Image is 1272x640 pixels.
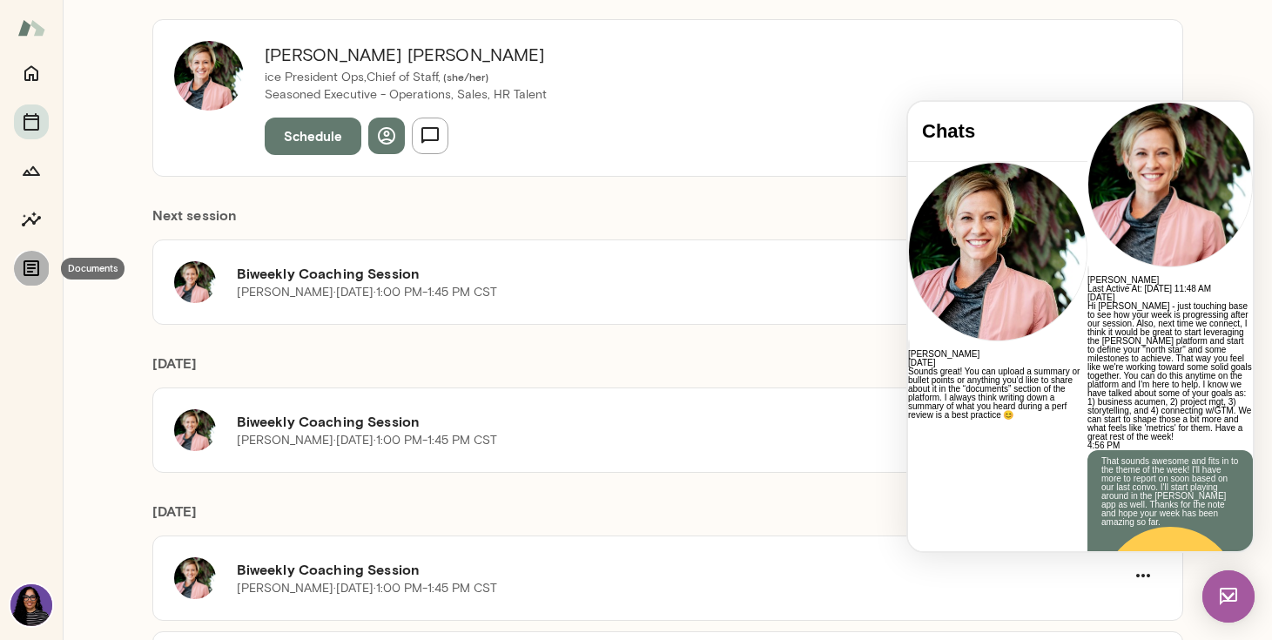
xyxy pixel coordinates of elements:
[265,41,547,69] h6: [PERSON_NAME] [PERSON_NAME]
[17,11,45,44] img: Mento
[179,182,303,192] span: Last Active At: [DATE] 11:48 AM
[441,71,488,83] span: ( she/her )
[14,18,165,41] h4: Chats
[14,202,49,237] button: Insights
[368,118,405,154] button: View profile
[265,86,547,104] p: Seasoned Executive - Operations, Sales, HR Talent
[14,153,49,188] button: Growth Plan
[237,284,497,301] p: [PERSON_NAME] · [DATE] · 1:00 PM-1:45 PM CST
[14,251,49,286] button: Documents
[174,41,244,111] img: Kelly K. Oliver
[152,501,1183,536] h6: [DATE]
[179,339,212,348] span: 4:56 PM
[179,174,345,183] h6: [PERSON_NAME]
[412,118,448,154] button: Send message
[179,191,206,200] span: [DATE]
[237,263,1125,284] h6: Biweekly Coaching Session
[61,258,125,280] div: Documents
[10,584,52,626] img: Cassidy Edwards
[237,432,497,449] p: [PERSON_NAME] · [DATE] · 1:00 PM-1:45 PM CST
[14,104,49,139] button: Sessions
[237,580,497,597] p: [PERSON_NAME] · [DATE] · 1:00 PM-1:45 PM CST
[14,56,49,91] button: Home
[265,69,547,86] p: ice President Ops,Chief of Staff,
[152,353,1183,387] h6: [DATE]
[152,205,1183,239] h6: Next session
[237,559,1125,580] h6: Biweekly Coaching Session
[193,425,331,563] img: 😊
[265,118,361,154] button: Schedule
[237,411,1125,432] h6: Biweekly Coaching Session
[193,355,331,563] p: That sounds awesome and fits in to the theme of the week! I'll have more to report on soon based ...
[179,200,345,340] p: Hi [PERSON_NAME] - just touching base to see how your week is progressing after our session. Also...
